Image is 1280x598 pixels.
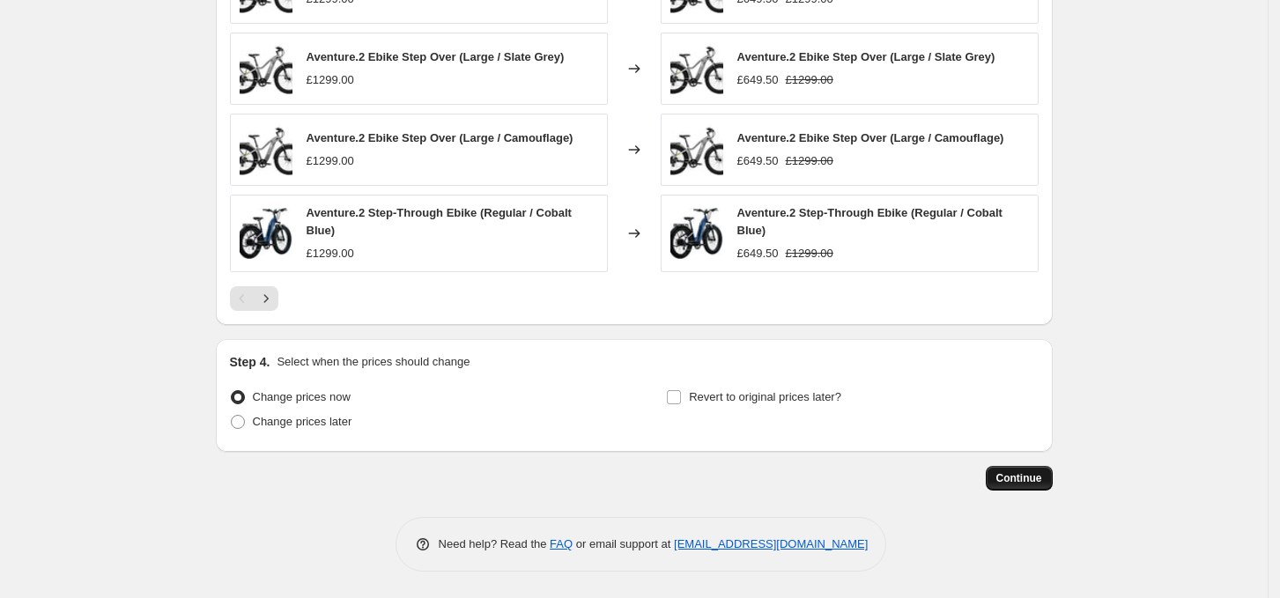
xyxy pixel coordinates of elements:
[786,245,833,262] strike: £1299.00
[670,123,723,176] img: Aventure2-traditional-slate-01_80x.webp
[307,152,354,170] div: £1299.00
[253,390,351,403] span: Change prices now
[670,207,723,260] img: Aventure2-Step-Through-cobalt-03_80x.webp
[240,42,292,95] img: Aventure2-traditional-slate-01_80x.webp
[737,50,995,63] span: Aventure.2 Ebike Step Over (Large / Slate Grey)
[307,50,565,63] span: Aventure.2 Ebike Step Over (Large / Slate Grey)
[240,207,292,260] img: Aventure2-Step-Through-cobalt-03_80x.webp
[439,537,551,550] span: Need help? Read the
[307,131,573,144] span: Aventure.2 Ebike Step Over (Large / Camouflage)
[737,152,779,170] div: £649.50
[240,123,292,176] img: Aventure2-traditional-slate-01_80x.webp
[277,353,470,371] p: Select when the prices should change
[230,286,278,311] nav: Pagination
[230,353,270,371] h2: Step 4.
[253,415,352,428] span: Change prices later
[737,245,779,262] div: £649.50
[307,245,354,262] div: £1299.00
[254,286,278,311] button: Next
[550,537,573,550] a: FAQ
[307,206,572,237] span: Aventure.2 Step-Through Ebike (Regular / Cobalt Blue)
[786,71,833,89] strike: £1299.00
[689,390,841,403] span: Revert to original prices later?
[674,537,868,550] a: [EMAIL_ADDRESS][DOMAIN_NAME]
[996,471,1042,485] span: Continue
[737,206,1003,237] span: Aventure.2 Step-Through Ebike (Regular / Cobalt Blue)
[573,537,674,550] span: or email support at
[986,466,1053,491] button: Continue
[737,131,1004,144] span: Aventure.2 Ebike Step Over (Large / Camouflage)
[786,152,833,170] strike: £1299.00
[307,71,354,89] div: £1299.00
[670,42,723,95] img: Aventure2-traditional-slate-01_80x.webp
[737,71,779,89] div: £649.50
